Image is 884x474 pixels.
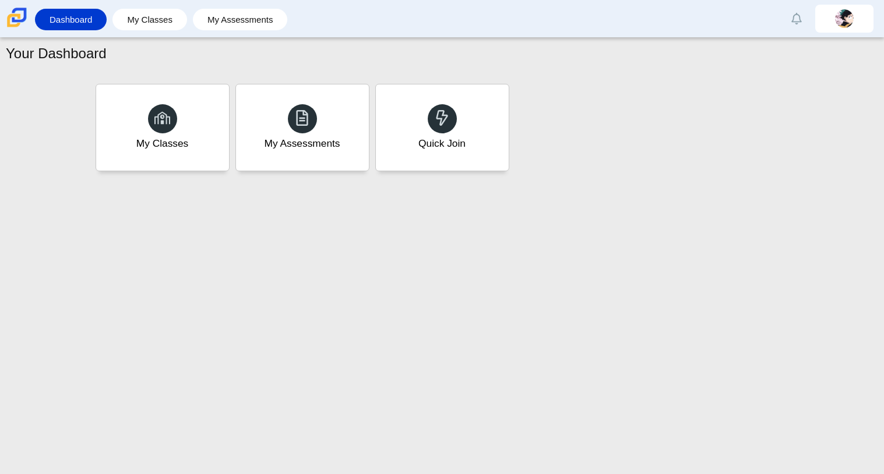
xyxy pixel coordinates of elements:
a: My Classes [96,84,230,171]
img: leonardo.ramirezmu.3wQzPg [835,9,854,28]
div: My Assessments [265,136,340,151]
a: My Assessments [199,9,282,30]
a: Dashboard [41,9,101,30]
h1: Your Dashboard [6,44,107,63]
div: My Classes [136,136,189,151]
a: leonardo.ramirezmu.3wQzPg [815,5,874,33]
a: Quick Join [375,84,509,171]
div: Quick Join [418,136,466,151]
a: My Classes [118,9,181,30]
a: Carmen School of Science & Technology [5,22,29,31]
a: Alerts [784,6,809,31]
img: Carmen School of Science & Technology [5,5,29,30]
a: My Assessments [235,84,369,171]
